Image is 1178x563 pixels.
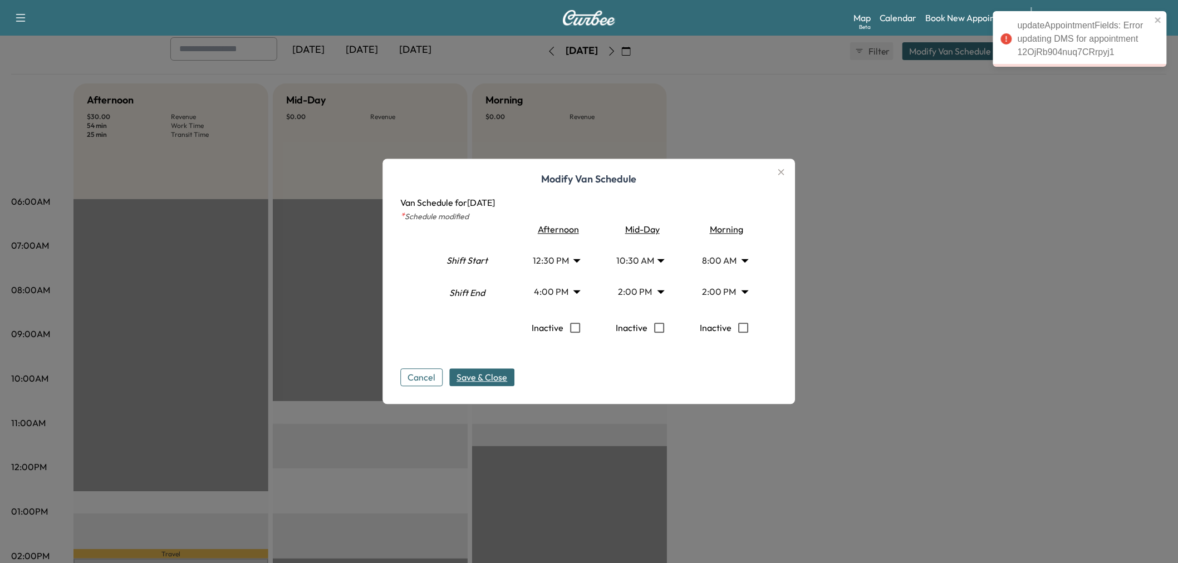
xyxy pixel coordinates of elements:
p: Van Schedule for [DATE] [401,196,778,210]
div: Mid-Day [601,223,680,236]
h1: Modify Van Schedule [401,172,778,196]
div: 2:00 PM [691,276,758,308]
div: Shift End [428,282,508,315]
div: Morning [685,223,764,236]
a: Book New Appointment [926,11,1020,24]
span: Save & Close [457,371,508,384]
div: 8:00 AM [691,245,758,276]
button: Cancel [401,369,443,387]
a: MapBeta [853,11,871,24]
p: Inactive [532,317,564,340]
div: Beta [859,23,871,31]
div: Afternoon [517,223,596,236]
div: 12:30 PM [523,245,590,276]
p: Inactive [616,317,648,340]
button: Save & Close [450,369,515,387]
div: 10:30 AM [607,245,674,276]
div: 2:00 PM [607,276,674,308]
a: Calendar [880,11,917,24]
p: Schedule modified [401,210,778,223]
div: 4:00 PM [523,276,590,308]
img: Curbee Logo [562,10,616,26]
p: Inactive [700,317,732,340]
div: Shift Start [428,246,508,280]
button: close [1155,16,1162,24]
div: updateAppointmentFields: Error updating DMS for appointment 12OjRb904nuq7CRrpyj1 [1018,19,1151,59]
